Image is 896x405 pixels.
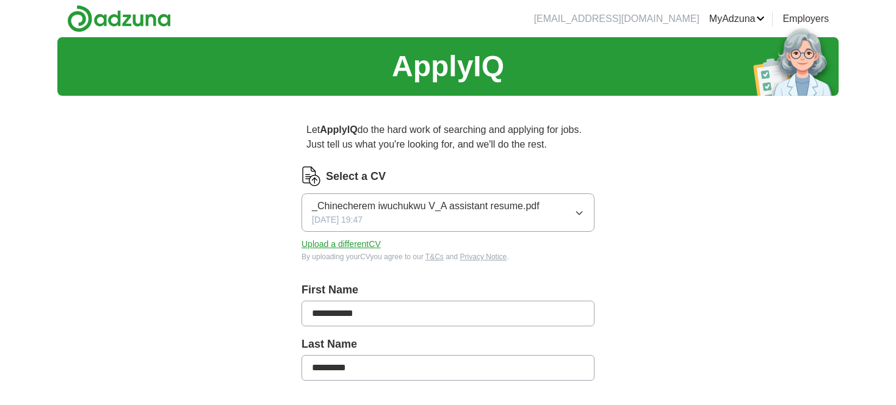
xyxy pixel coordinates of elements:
button: Upload a differentCV [302,238,381,251]
a: Privacy Notice [460,253,507,261]
span: [DATE] 19:47 [312,213,363,226]
label: First Name [302,282,594,298]
button: _Chinecherem iwuchukwu V_A assistant resume.pdf[DATE] 19:47 [302,193,594,232]
a: MyAdzuna [709,12,765,26]
img: Adzuna logo [67,5,171,32]
div: By uploading your CV you agree to our and . [302,251,594,262]
strong: ApplyIQ [320,124,357,135]
span: _Chinecherem iwuchukwu V_A assistant resume.pdf [312,199,540,213]
h1: ApplyIQ [392,45,504,88]
a: T&Cs [425,253,444,261]
p: Let do the hard work of searching and applying for jobs. Just tell us what you're looking for, an... [302,118,594,157]
label: Last Name [302,336,594,353]
label: Select a CV [326,168,386,185]
img: CV Icon [302,167,321,186]
a: Employers [782,12,829,26]
li: [EMAIL_ADDRESS][DOMAIN_NAME] [534,12,699,26]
